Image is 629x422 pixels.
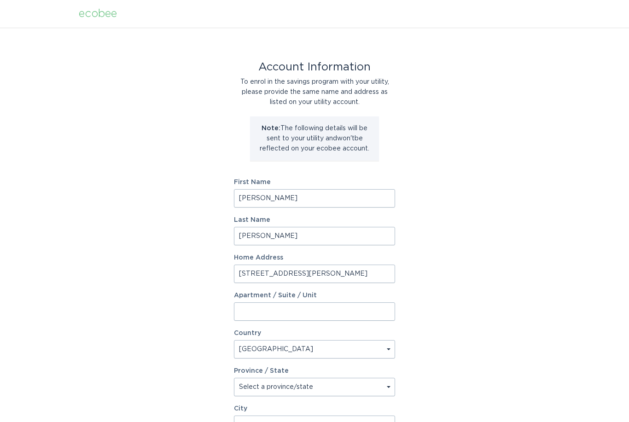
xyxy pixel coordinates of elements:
[234,405,395,412] label: City
[234,62,395,72] div: Account Information
[262,125,280,132] strong: Note:
[234,368,289,374] label: Province / State
[234,77,395,107] div: To enrol in the savings program with your utility, please provide the same name and address as li...
[79,9,117,19] div: ecobee
[234,254,395,261] label: Home Address
[234,292,395,299] label: Apartment / Suite / Unit
[234,179,395,185] label: First Name
[234,217,395,223] label: Last Name
[257,123,372,154] p: The following details will be sent to your utility and won't be reflected on your ecobee account.
[234,330,261,336] label: Country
